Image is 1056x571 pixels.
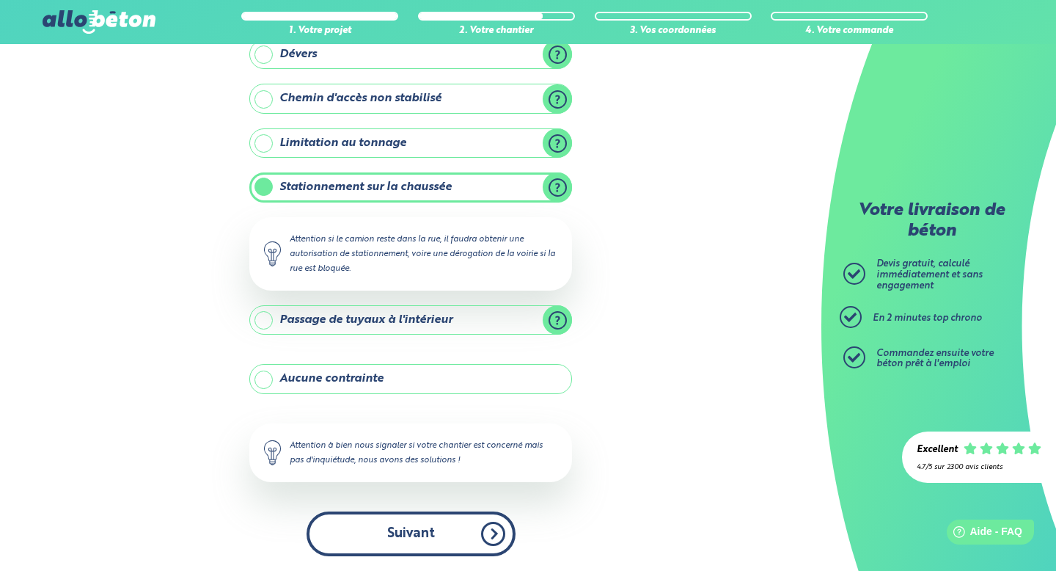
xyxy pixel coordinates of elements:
[307,512,516,556] button: Suivant
[249,128,572,158] label: Limitation au tonnage
[249,217,572,291] div: Attention si le camion reste dans la rue, il faudra obtenir une autorisation de stationnement, vo...
[241,26,398,37] div: 1. Votre projet
[249,40,572,69] label: Dévers
[249,423,572,482] div: Attention à bien nous signaler si votre chantier est concerné mais pas d'inquiétude, nous avons d...
[249,84,572,113] label: Chemin d'accès non stabilisé
[418,26,575,37] div: 2. Votre chantier
[249,172,572,202] label: Stationnement sur la chaussée
[595,26,752,37] div: 3. Vos coordonnées
[43,10,155,34] img: allobéton
[925,514,1040,555] iframe: Help widget launcher
[249,305,572,335] label: Passage de tuyaux à l'intérieur
[249,364,572,393] label: Aucune contrainte
[771,26,928,37] div: 4. Votre commande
